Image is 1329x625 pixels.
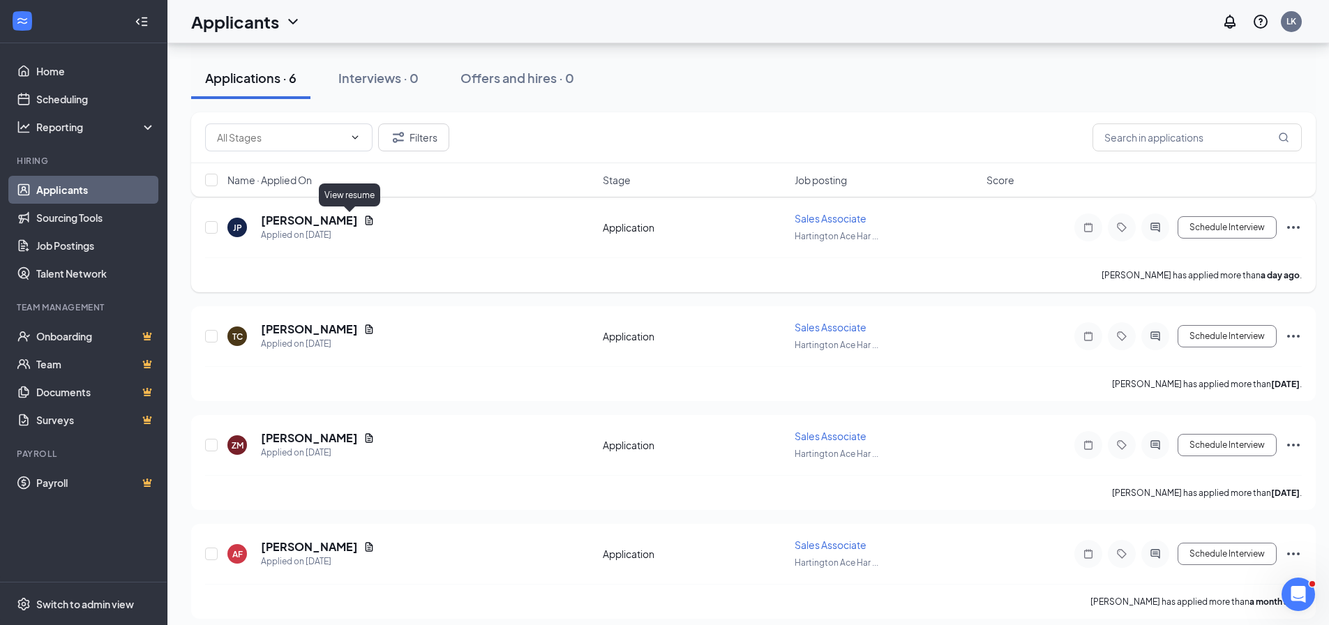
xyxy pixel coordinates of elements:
[460,69,574,86] div: Offers and hires · 0
[1285,328,1302,345] svg: Ellipses
[390,129,407,146] svg: Filter
[795,340,878,350] span: Hartington Ace Har ...
[986,173,1014,187] span: Score
[36,406,156,434] a: SurveysCrown
[36,378,156,406] a: DocumentsCrown
[261,213,358,228] h5: [PERSON_NAME]
[1249,596,1300,607] b: a month ago
[261,228,375,242] div: Applied on [DATE]
[1093,123,1302,151] input: Search in applications
[17,597,31,611] svg: Settings
[36,469,156,497] a: PayrollCrown
[1178,434,1277,456] button: Schedule Interview
[1271,379,1300,389] b: [DATE]
[1178,543,1277,565] button: Schedule Interview
[232,439,243,451] div: ZM
[795,212,866,225] span: Sales Associate
[1252,13,1269,30] svg: QuestionInfo
[378,123,449,151] button: Filter Filters
[795,173,847,187] span: Job posting
[363,541,375,552] svg: Document
[36,259,156,287] a: Talent Network
[17,448,153,460] div: Payroll
[1113,222,1130,233] svg: Tag
[603,438,786,452] div: Application
[1285,545,1302,562] svg: Ellipses
[261,322,358,337] h5: [PERSON_NAME]
[1222,13,1238,30] svg: Notifications
[1285,219,1302,236] svg: Ellipses
[261,430,358,446] h5: [PERSON_NAME]
[350,132,361,143] svg: ChevronDown
[1285,437,1302,453] svg: Ellipses
[603,173,631,187] span: Stage
[1282,578,1315,611] iframe: Intercom live chat
[36,85,156,113] a: Scheduling
[795,539,866,551] span: Sales Associate
[205,69,296,86] div: Applications · 6
[1080,331,1097,342] svg: Note
[36,176,156,204] a: Applicants
[1147,222,1164,233] svg: ActiveChat
[1271,488,1300,498] b: [DATE]
[17,120,31,134] svg: Analysis
[1113,439,1130,451] svg: Tag
[1112,487,1302,499] p: [PERSON_NAME] has applied more than .
[1113,331,1130,342] svg: Tag
[1147,331,1164,342] svg: ActiveChat
[1080,439,1097,451] svg: Note
[1102,269,1302,281] p: [PERSON_NAME] has applied more than .
[15,14,29,28] svg: WorkstreamLogo
[191,10,279,33] h1: Applicants
[603,329,786,343] div: Application
[36,350,156,378] a: TeamCrown
[261,539,358,555] h5: [PERSON_NAME]
[795,449,878,459] span: Hartington Ace Har ...
[1080,222,1097,233] svg: Note
[795,321,866,333] span: Sales Associate
[261,337,375,351] div: Applied on [DATE]
[1080,548,1097,559] svg: Note
[232,548,243,560] div: AF
[1113,548,1130,559] svg: Tag
[36,232,156,259] a: Job Postings
[36,57,156,85] a: Home
[17,301,153,313] div: Team Management
[1147,548,1164,559] svg: ActiveChat
[232,331,243,342] div: TC
[135,15,149,29] svg: Collapse
[1261,270,1300,280] b: a day ago
[338,69,419,86] div: Interviews · 0
[363,432,375,444] svg: Document
[795,430,866,442] span: Sales Associate
[363,215,375,226] svg: Document
[36,322,156,350] a: OnboardingCrown
[227,173,312,187] span: Name · Applied On
[261,446,375,460] div: Applied on [DATE]
[363,324,375,335] svg: Document
[36,204,156,232] a: Sourcing Tools
[603,547,786,561] div: Application
[1278,132,1289,143] svg: MagnifyingGlass
[261,555,375,568] div: Applied on [DATE]
[1178,325,1277,347] button: Schedule Interview
[36,597,134,611] div: Switch to admin view
[795,231,878,241] span: Hartington Ace Har ...
[795,557,878,568] span: Hartington Ace Har ...
[285,13,301,30] svg: ChevronDown
[217,130,344,145] input: All Stages
[603,220,786,234] div: Application
[1178,216,1277,239] button: Schedule Interview
[1112,378,1302,390] p: [PERSON_NAME] has applied more than .
[36,120,156,134] div: Reporting
[17,155,153,167] div: Hiring
[1286,15,1296,27] div: LK
[1090,596,1302,608] p: [PERSON_NAME] has applied more than .
[233,222,242,234] div: JP
[319,183,380,206] div: View resume
[1147,439,1164,451] svg: ActiveChat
